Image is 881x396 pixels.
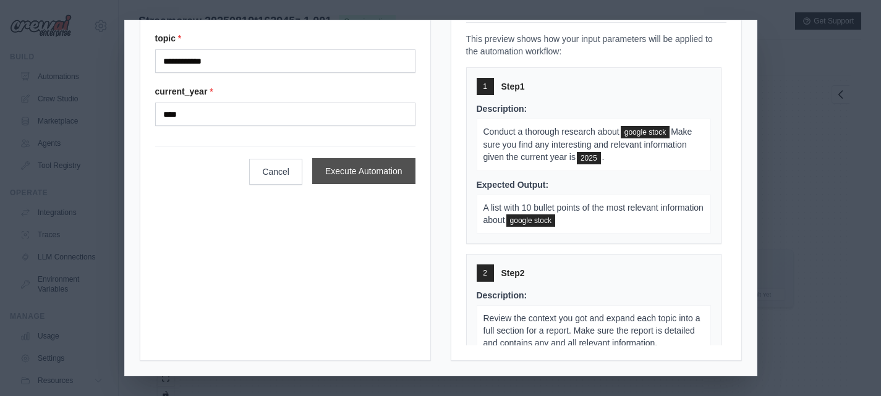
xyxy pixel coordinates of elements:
span: Conduct a thorough research about [483,127,619,137]
iframe: Chat Widget [819,337,881,396]
span: Review the context you got and expand each topic into a full section for a report. Make sure the ... [483,313,700,348]
button: Cancel [249,159,302,185]
div: וידג'ט של צ'אט [819,337,881,396]
span: Description: [477,104,527,114]
label: current_year [155,85,415,98]
span: 1 [483,82,487,91]
span: Make sure you find any interesting and relevant information given the current year is [483,127,692,162]
span: A list with 10 bullet points of the most relevant information about [483,203,704,225]
span: topic [506,214,555,227]
button: Execute Automation [312,158,415,184]
span: Step 2 [501,267,525,279]
span: . [602,152,605,162]
span: topic [621,126,670,138]
span: Step 1 [501,80,525,93]
span: Expected Output: [477,180,549,190]
span: Description: [477,290,527,300]
span: current_year [577,152,601,164]
span: 2 [483,268,487,278]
